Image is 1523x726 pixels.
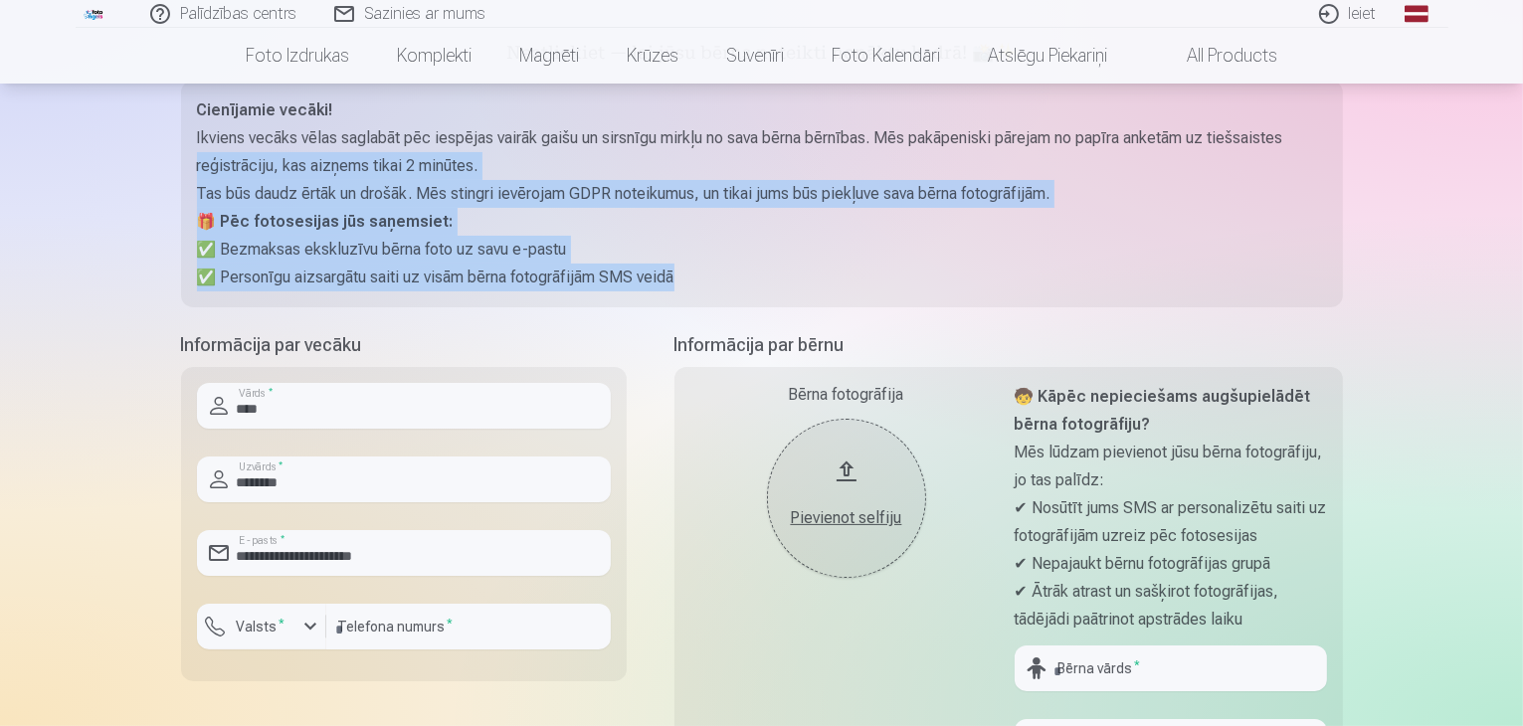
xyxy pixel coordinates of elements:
a: All products [1131,28,1301,84]
h5: Informācija par vecāku [181,331,627,359]
p: ✅ Bezmaksas ekskluzīvu bērna foto uz savu e-pastu [197,236,1327,264]
a: Suvenīri [702,28,808,84]
button: Valsts* [197,604,326,649]
div: Bērna fotogrāfija [690,383,1003,407]
p: ✔ Nepajaukt bērnu fotogrāfijas grupā [1015,550,1327,578]
strong: 🧒 Kāpēc nepieciešams augšupielādēt bērna fotogrāfiju? [1015,387,1311,434]
a: Foto kalendāri [808,28,964,84]
p: ✔ Nosūtīt jums SMS ar personalizētu saiti uz fotogrāfijām uzreiz pēc fotosesijas [1015,494,1327,550]
img: /fa1 [84,8,105,20]
p: Tas būs daudz ērtāk un drošāk. Mēs stingri ievērojam GDPR noteikumus, un tikai jums būs piekļuve ... [197,180,1327,208]
p: Mēs lūdzam pievienot jūsu bērna fotogrāfiju, jo tas palīdz: [1015,439,1327,494]
div: Pievienot selfiju [787,506,906,530]
h5: Informācija par bērnu [674,331,1343,359]
a: Komplekti [373,28,495,84]
a: Foto izdrukas [222,28,373,84]
p: ✅ Personīgu aizsargātu saiti uz visām bērna fotogrāfijām SMS veidā [197,264,1327,291]
p: ✔ Ātrāk atrast un sašķirot fotogrāfijas, tādējādi paātrinot apstrādes laiku [1015,578,1327,634]
a: Magnēti [495,28,603,84]
label: Valsts [229,617,293,636]
button: Pievienot selfiju [767,419,926,578]
strong: 🎁 Pēc fotosesijas jūs saņemsiet: [197,212,454,231]
strong: Cienījamie vecāki! [197,100,333,119]
a: Krūzes [603,28,702,84]
p: Ikviens vecāks vēlas saglabāt pēc iespējas vairāk gaišu un sirsnīgu mirkļu no sava bērna bērnības... [197,124,1327,180]
a: Atslēgu piekariņi [964,28,1131,84]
